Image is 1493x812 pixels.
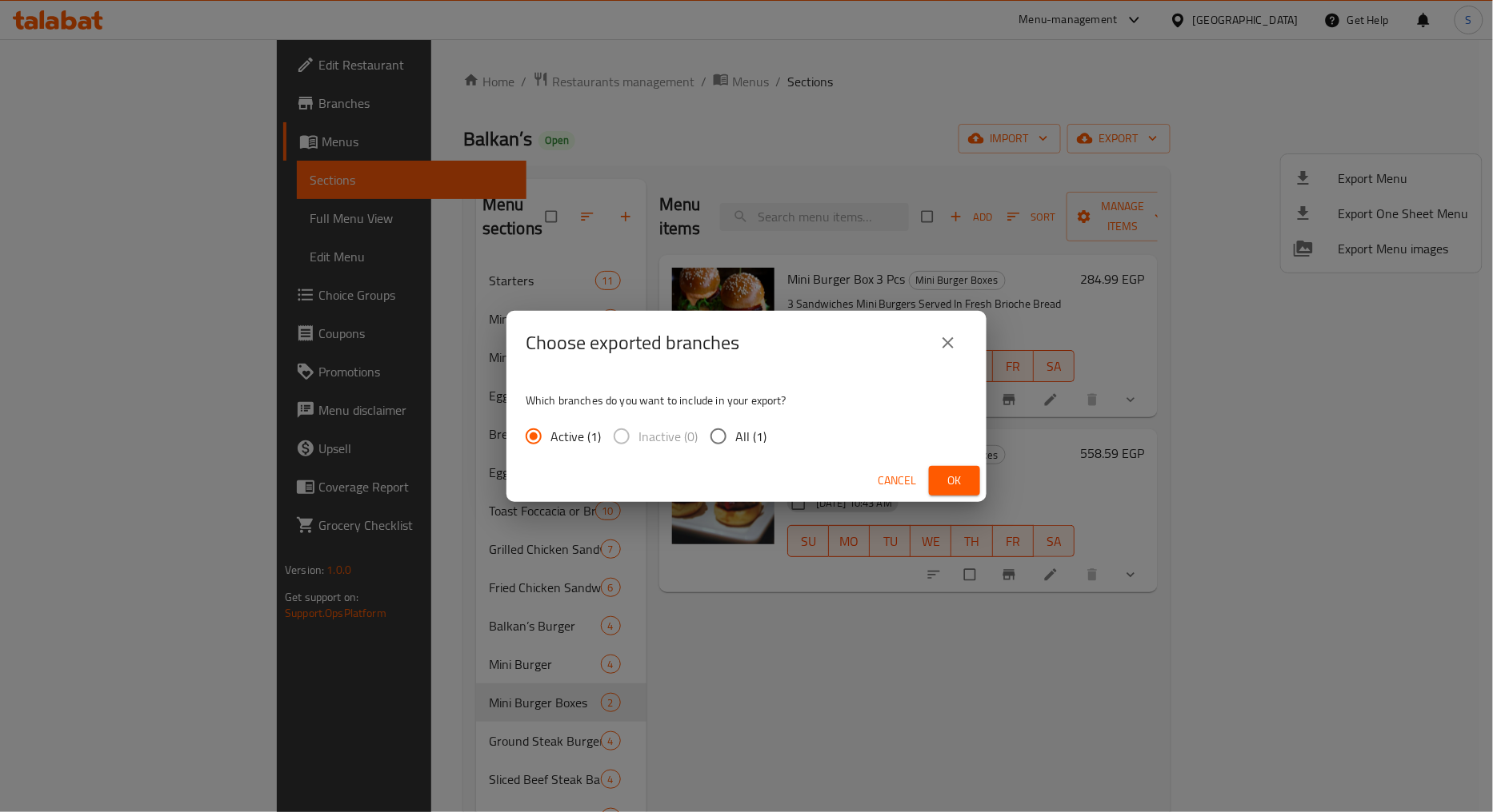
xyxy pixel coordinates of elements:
span: Cancel [878,471,916,491]
span: All (1) [735,427,767,446]
span: Ok [942,471,967,491]
h2: Choose exported branches [526,330,739,356]
button: close [929,324,967,362]
p: Which branches do you want to include in your export? [526,392,967,408]
span: Inactive (0) [638,427,698,446]
span: Active (1) [550,427,601,446]
button: Ok [929,466,980,496]
button: Cancel [871,466,923,496]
